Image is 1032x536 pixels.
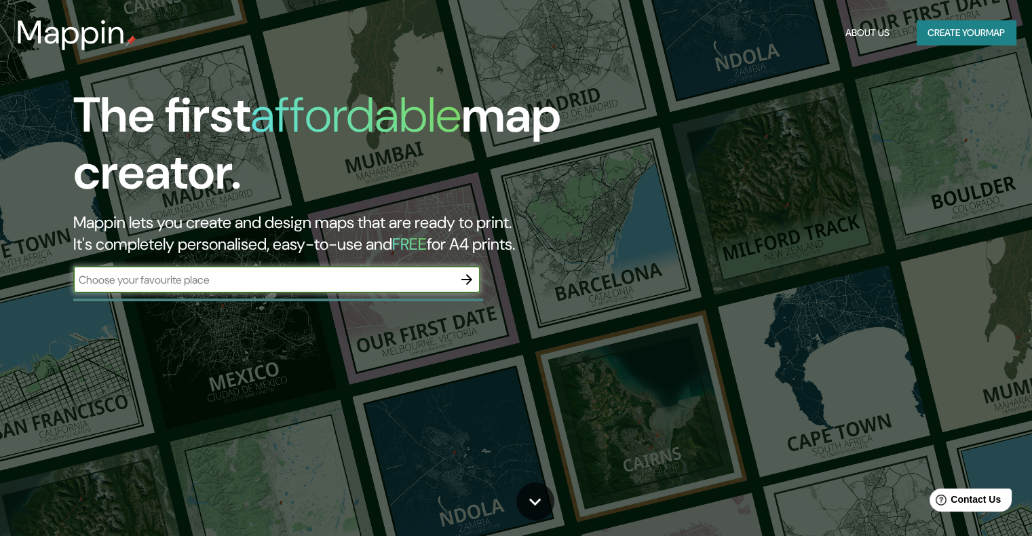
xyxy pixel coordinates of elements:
h1: affordable [250,83,461,147]
input: Choose your favourite place [73,272,453,288]
button: About Us [840,20,895,45]
button: Create yourmap [917,20,1016,45]
h3: Mappin [16,14,126,52]
h1: The first map creator. [73,87,590,212]
h2: Mappin lets you create and design maps that are ready to print. It's completely personalised, eas... [73,212,590,255]
iframe: Help widget launcher [911,483,1017,521]
img: mappin-pin [126,35,136,46]
h5: FREE [392,233,427,254]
